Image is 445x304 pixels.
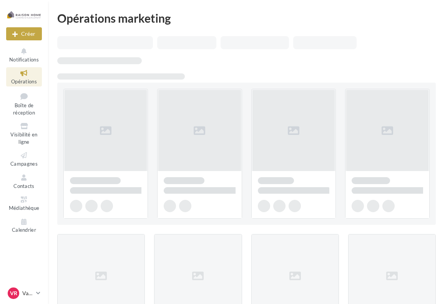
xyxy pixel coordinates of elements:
button: Créer [6,27,42,40]
a: Campagnes [6,150,42,168]
a: Contacts [6,172,42,191]
span: Contacts [13,183,35,189]
span: Opérations [11,78,37,85]
span: Médiathèque [9,205,40,211]
span: Notifications [9,56,39,63]
span: Visibilité en ligne [10,131,37,145]
a: Opérations [6,67,42,86]
div: Nouvelle campagne [6,27,42,40]
span: Boîte de réception [13,102,35,116]
a: Calendrier [6,216,42,235]
a: VR Valorice [PERSON_NAME] [6,286,42,301]
div: Opérations marketing [57,12,436,24]
p: Valorice [PERSON_NAME] [22,289,33,297]
button: Notifications [6,45,42,64]
a: Boîte de réception [6,90,42,118]
span: VR [10,289,17,297]
a: Visibilité en ligne [6,120,42,146]
span: Calendrier [12,227,36,233]
a: Médiathèque [6,194,42,213]
span: Campagnes [10,161,38,167]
